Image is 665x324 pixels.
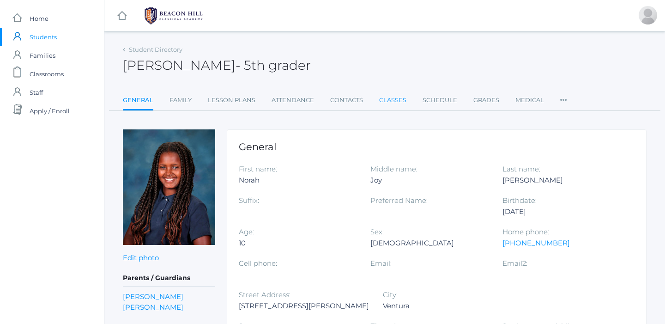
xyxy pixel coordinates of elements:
a: [PHONE_NUMBER] [502,238,570,247]
img: BHCALogos-05-308ed15e86a5a0abce9b8dd61676a3503ac9727e845dece92d48e8588c001991.png [139,4,208,27]
label: Home phone: [502,227,549,236]
label: Email2: [502,259,527,268]
label: Street Address: [239,290,290,299]
div: Ventura [383,300,501,312]
label: Email: [370,259,392,268]
span: Families [30,46,55,65]
a: General [123,91,153,111]
a: [PERSON_NAME] [123,302,183,312]
span: Home [30,9,48,28]
img: Norah Hosking [123,129,215,245]
a: Medical [515,91,544,110]
label: Preferred Name: [370,196,428,205]
div: 10 [239,238,357,249]
span: Staff [30,83,43,102]
label: Sex: [370,227,384,236]
span: Students [30,28,57,46]
label: Middle name: [370,165,417,173]
span: Apply / Enroll [30,102,70,120]
label: First name: [239,165,277,173]
a: Student Directory [129,46,182,53]
label: City: [383,290,398,299]
a: Attendance [272,91,314,110]
label: Last name: [502,165,540,173]
h1: General [239,141,635,152]
div: [STREET_ADDRESS][PERSON_NAME] [239,300,369,312]
div: Joy [370,175,488,186]
a: Edit photo [123,253,159,262]
h5: Parents / Guardians [123,270,215,286]
h2: [PERSON_NAME] [123,58,311,73]
div: [PERSON_NAME] [502,175,620,186]
label: Suffix: [239,196,259,205]
span: Classrooms [30,65,64,83]
a: [PERSON_NAME] [123,291,183,302]
label: Cell phone: [239,259,277,268]
label: Age: [239,227,254,236]
div: Anna Hosking [639,6,657,24]
a: Lesson Plans [208,91,255,110]
a: Classes [379,91,406,110]
div: [DEMOGRAPHIC_DATA] [370,238,488,249]
div: Norah [239,175,357,186]
span: - 5th grader [236,57,311,73]
label: Birthdate: [502,196,537,205]
a: Grades [473,91,499,110]
a: Schedule [423,91,457,110]
a: Contacts [330,91,363,110]
div: [DATE] [502,206,620,217]
a: Family [169,91,192,110]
